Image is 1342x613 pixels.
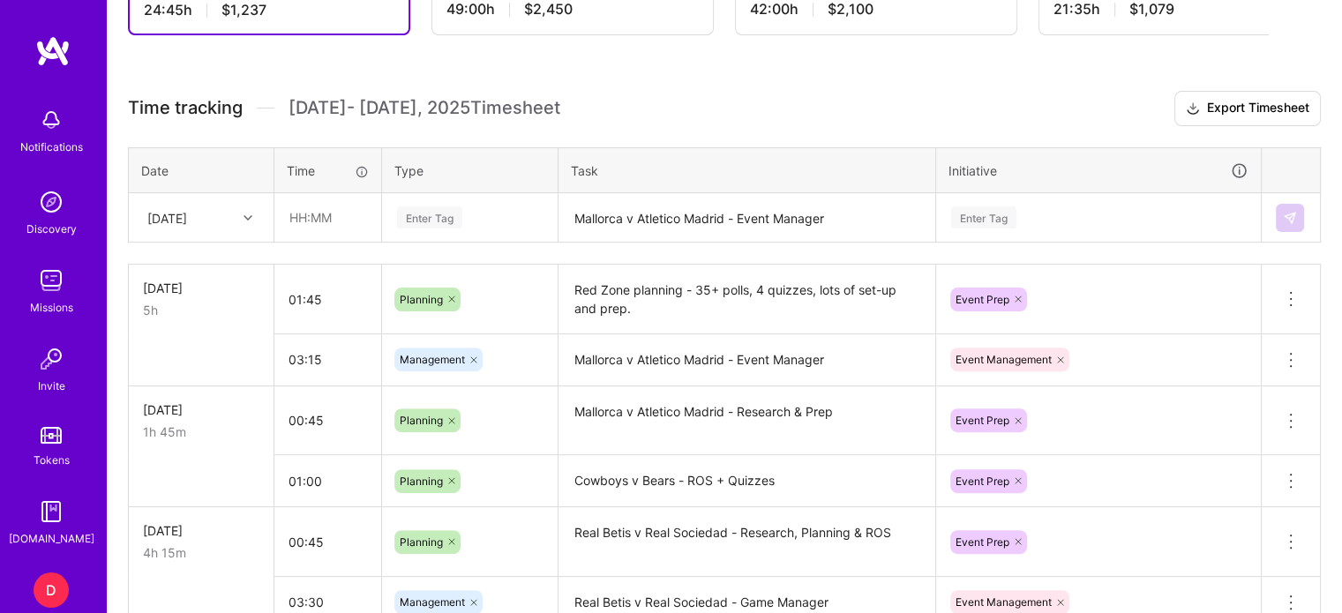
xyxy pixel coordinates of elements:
[143,301,259,319] div: 5h
[400,293,443,306] span: Planning
[1186,100,1200,118] i: icon Download
[400,535,443,549] span: Planning
[560,509,933,575] textarea: Real Betis v Real Sociedad - Research, Planning & ROS
[560,388,933,454] textarea: Mallorca v Atletico Madrid - Research & Prep
[275,194,380,241] input: HH:MM
[147,208,187,227] div: [DATE]
[400,353,465,366] span: Management
[951,204,1016,231] div: Enter Tag
[274,397,381,444] input: HH:MM
[34,102,69,138] img: bell
[9,529,94,548] div: [DOMAIN_NAME]
[1174,91,1321,126] button: Export Timesheet
[143,400,259,419] div: [DATE]
[34,263,69,298] img: teamwork
[559,147,936,193] th: Task
[29,572,73,608] a: D
[143,543,259,562] div: 4h 15m
[20,138,83,156] div: Notifications
[274,276,381,323] input: HH:MM
[26,220,77,238] div: Discovery
[400,475,443,488] span: Planning
[38,377,65,395] div: Invite
[30,298,73,317] div: Missions
[956,475,1009,488] span: Event Prep
[144,1,394,19] div: 24:45 h
[274,336,381,383] input: HH:MM
[34,494,69,529] img: guide book
[128,97,243,119] span: Time tracking
[244,213,252,222] i: icon Chevron
[274,519,381,565] input: HH:MM
[35,35,71,67] img: logo
[956,595,1052,609] span: Event Management
[400,595,465,609] span: Management
[956,353,1052,366] span: Event Management
[289,97,560,119] span: [DATE] - [DATE] , 2025 Timesheet
[397,204,462,231] div: Enter Tag
[948,161,1248,181] div: Initiative
[400,414,443,427] span: Planning
[956,414,1009,427] span: Event Prep
[274,458,381,505] input: HH:MM
[143,279,259,297] div: [DATE]
[34,184,69,220] img: discovery
[956,293,1009,306] span: Event Prep
[34,572,69,608] div: D
[129,147,274,193] th: Date
[287,161,369,180] div: Time
[560,266,933,333] textarea: Red Zone planning - 35+ polls, 4 quizzes, lots of set-up and prep.
[34,341,69,377] img: Invite
[1283,211,1297,225] img: Submit
[143,521,259,540] div: [DATE]
[382,147,559,193] th: Type
[41,427,62,444] img: tokens
[143,422,259,441] div: 1h 45m
[34,451,70,469] div: Tokens
[956,535,1009,549] span: Event Prep
[221,1,266,19] span: $1,237
[560,457,933,505] textarea: Cowboys v Bears - ROS + Quizzes
[560,336,933,385] textarea: Mallorca v Atletico Madrid - Event Manager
